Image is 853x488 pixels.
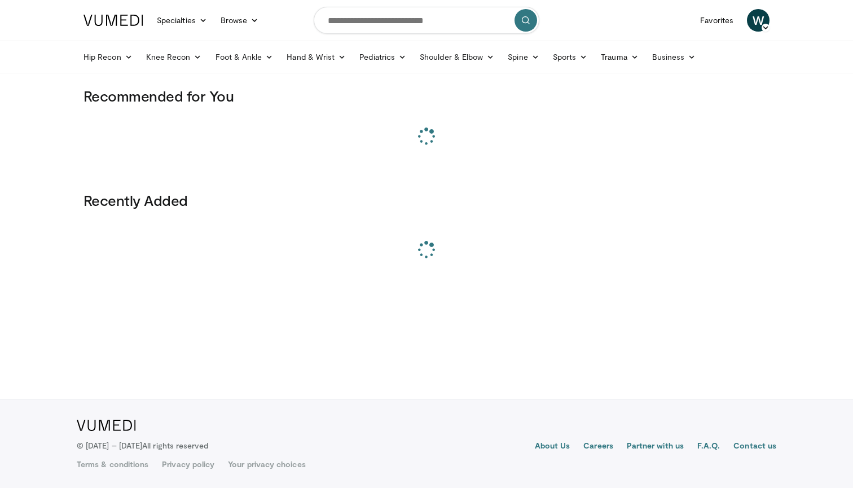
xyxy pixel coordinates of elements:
a: Careers [583,440,613,454]
a: Partner with us [627,440,684,454]
a: Shoulder & Elbow [413,46,501,68]
a: About Us [535,440,570,454]
a: Favorites [693,9,740,32]
a: Your privacy choices [228,459,305,470]
a: W [747,9,770,32]
span: All rights reserved [142,441,208,450]
a: Hand & Wrist [280,46,353,68]
a: Contact us [733,440,776,454]
a: Foot & Ankle [209,46,280,68]
img: VuMedi Logo [77,420,136,431]
a: Specialties [150,9,214,32]
a: Browse [214,9,266,32]
a: Business [645,46,703,68]
a: F.A.Q. [697,440,720,454]
a: Hip Recon [77,46,139,68]
a: Privacy policy [162,459,214,470]
h3: Recommended for You [83,87,770,105]
p: © [DATE] – [DATE] [77,440,209,451]
a: Knee Recon [139,46,209,68]
a: Trauma [594,46,645,68]
input: Search topics, interventions [314,7,539,34]
a: Sports [546,46,595,68]
a: Terms & conditions [77,459,148,470]
img: VuMedi Logo [83,15,143,26]
h3: Recently Added [83,191,770,209]
a: Spine [501,46,546,68]
a: Pediatrics [353,46,413,68]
